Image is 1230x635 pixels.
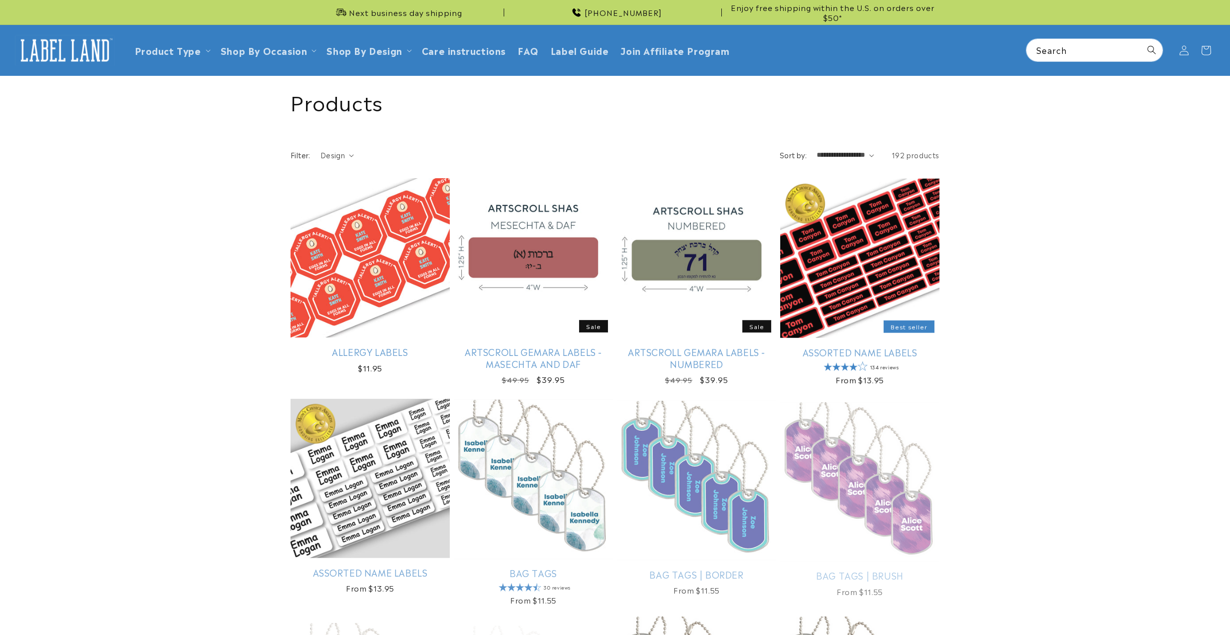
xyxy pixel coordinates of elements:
iframe: Gorgias Floating Chat [1020,588,1220,625]
a: Care instructions [416,38,512,62]
h1: Products [291,88,939,114]
span: Label Guide [551,44,609,56]
summary: Product Type [129,38,215,62]
span: FAQ [518,44,539,56]
img: Label Land [15,35,115,66]
a: Bag Tags [454,566,613,577]
a: Join Affiliate Program [615,38,735,62]
a: Shop By Design [326,43,402,57]
label: Sort by: [780,150,807,160]
summary: Design (0 selected) [320,150,354,160]
a: Assorted Name Labels [780,346,939,357]
span: Join Affiliate Program [620,44,729,56]
span: Next business day shipping [349,7,462,17]
span: 192 products [892,150,939,160]
a: Artscroll Gemara Labels - Numbered [617,346,776,369]
a: Assorted Name Labels [291,566,450,577]
span: Enjoy free shipping within the U.S. on orders over $50* [726,2,939,22]
span: [PHONE_NUMBER] [585,7,662,17]
a: Product Type [135,43,201,57]
a: Label Land [11,31,119,69]
span: Care instructions [422,44,506,56]
span: Design [320,150,345,160]
a: Bag Tags | Brush [780,565,939,577]
a: Label Guide [545,38,615,62]
h2: Filter: [291,150,310,160]
a: Allergy Labels [291,346,450,357]
a: FAQ [512,38,545,62]
summary: Shop By Design [320,38,415,62]
a: Artscroll Gemara Labels - Masechta and Daf [454,346,613,369]
span: Shop By Occasion [221,44,307,56]
summary: Shop By Occasion [215,38,321,62]
button: Search [1141,39,1163,61]
a: Bag Tags | Border [617,566,776,577]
